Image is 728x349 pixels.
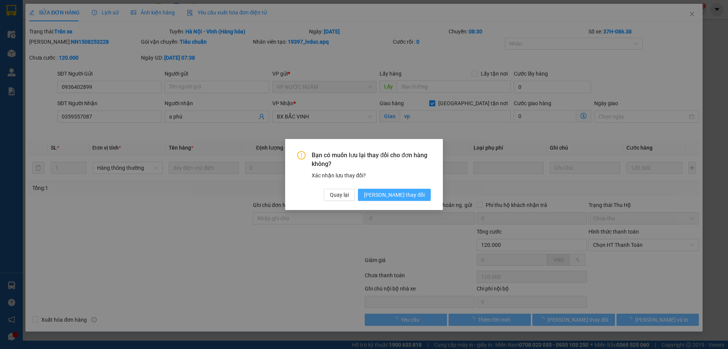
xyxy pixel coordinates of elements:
[358,189,431,201] button: [PERSON_NAME] thay đổi
[324,189,355,201] button: Quay lại
[312,171,431,180] div: Xác nhận lưu thay đổi?
[297,151,306,159] span: exclamation-circle
[364,191,425,199] span: [PERSON_NAME] thay đổi
[312,151,431,168] span: Bạn có muốn lưu lại thay đổi cho đơn hàng không?
[330,191,349,199] span: Quay lại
